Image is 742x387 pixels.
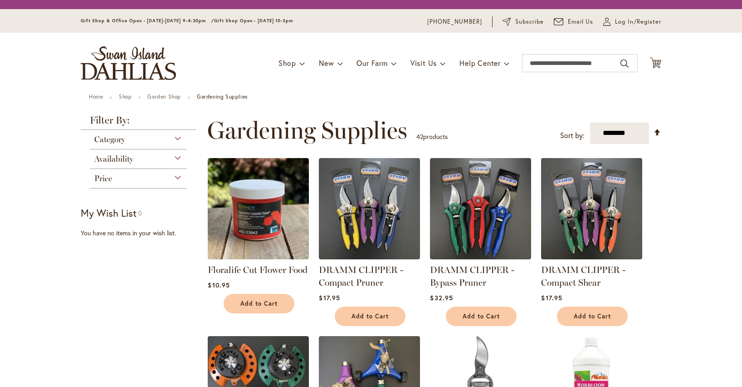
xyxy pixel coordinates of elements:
strong: Gardening Supplies [197,93,248,100]
strong: My Wish List [81,206,137,219]
span: Gardening Supplies [207,117,407,144]
span: $10.95 [208,281,229,289]
a: Floralife Cut Flower Food [208,264,308,275]
span: $17.95 [319,293,340,302]
span: Add to Cart [240,300,278,308]
a: DRAMM CLIPPER - Compact Shear [541,253,642,261]
span: Help Center [459,58,501,68]
a: [PHONE_NUMBER] [427,17,482,26]
span: Availability [94,154,133,164]
span: Gift Shop & Office Open - [DATE]-[DATE] 9-4:30pm / [81,18,214,24]
button: Add to Cart [224,294,294,313]
a: Email Us [554,17,594,26]
a: DRAMM CLIPPER - Compact Pruner [319,264,403,288]
a: store logo [81,46,176,80]
a: DRAMM CLIPPER - Compact Shear [541,264,625,288]
img: DRAMM CLIPPER - Compact Shear [541,158,642,259]
span: Category [94,134,125,144]
a: DRAMM CLIPPER - Bypass Pruner [430,264,514,288]
a: DRAMM CLIPPER - Bypass Pruner [430,253,531,261]
button: Search [620,56,629,71]
span: Log In/Register [615,17,661,26]
label: Sort by: [560,127,585,144]
img: DRAMM CLIPPER - Compact Pruner [319,158,420,259]
span: Email Us [568,17,594,26]
a: Shop [119,93,132,100]
span: Add to Cart [463,313,500,320]
a: DRAMM CLIPPER - Compact Pruner [319,253,420,261]
p: products [416,129,448,144]
span: Price [94,174,112,184]
button: Add to Cart [335,307,405,326]
span: Our Farm [356,58,387,68]
span: Visit Us [410,58,437,68]
span: 42 [416,132,423,141]
span: Gift Shop Open - [DATE] 10-3pm [214,18,293,24]
a: Floralife Cut Flower Food [208,253,309,261]
span: Shop [278,58,296,68]
a: Log In/Register [603,17,661,26]
a: Garden Shop [147,93,181,100]
img: DRAMM CLIPPER - Bypass Pruner [430,158,531,259]
a: Home [89,93,103,100]
span: New [319,58,334,68]
span: $32.95 [430,293,453,302]
span: Subscribe [515,17,544,26]
a: Subscribe [503,17,544,26]
div: You have no items in your wish list. [81,228,202,238]
button: Add to Cart [557,307,628,326]
strong: Filter By: [81,115,196,130]
span: Add to Cart [351,313,389,320]
button: Add to Cart [446,307,517,326]
span: Add to Cart [574,313,611,320]
img: Floralife Cut Flower Food [208,158,309,259]
span: $17.95 [541,293,562,302]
